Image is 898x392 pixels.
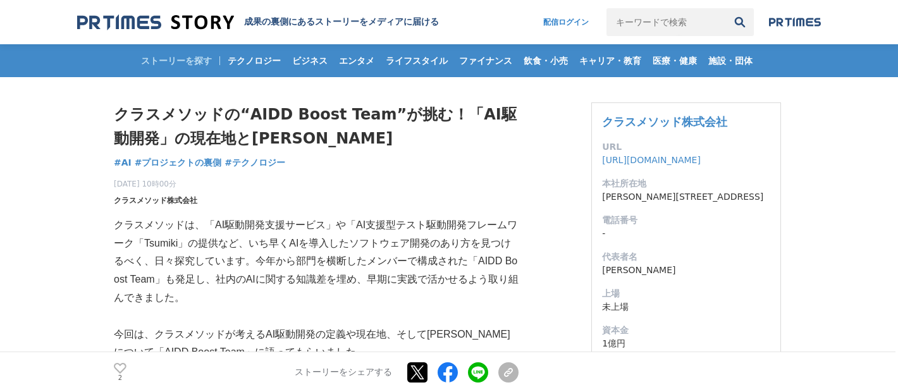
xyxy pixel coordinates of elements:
[381,44,453,77] a: ライフスタイル
[602,250,770,264] dt: 代表者名
[602,115,727,128] a: クラスメソッド株式会社
[703,44,758,77] a: 施設・団体
[77,14,234,31] img: 成果の裏側にあるストーリーをメディアに届ける
[703,55,758,66] span: 施設・団体
[519,55,573,66] span: 飲食・小売
[574,44,646,77] a: キャリア・教育
[114,195,197,206] a: クラスメソッド株式会社
[381,55,453,66] span: ライフスタイル
[602,324,770,337] dt: 資本金
[295,367,392,378] p: ストーリーをシェアする
[114,157,132,168] span: #AI
[114,326,519,362] p: 今回は、クラスメソッドが考えるAI駆動開発の定義や現在地、そして[PERSON_NAME]について「AIDD Boost Team」に語ってもらいました。
[135,157,222,168] span: #プロジェクトの裏側
[602,300,770,314] dd: 未上場
[602,190,770,204] dd: [PERSON_NAME][STREET_ADDRESS]
[602,264,770,277] dd: [PERSON_NAME]
[334,55,379,66] span: エンタメ
[135,156,222,169] a: #プロジェクトの裏側
[602,337,770,350] dd: 1億円
[223,55,286,66] span: テクノロジー
[114,156,132,169] a: #AI
[519,44,573,77] a: 飲食・小売
[531,8,601,36] a: 配信ログイン
[114,216,519,307] p: クラスメソッドは、「AI駆動開発支援サービス」や「AI支援型テスト駆動開発フレームワーク「Tsumiki」の提供など、いち早くAIを導入したソフトウェア開発のあり方を見つけるべく、日々探究してい...
[334,44,379,77] a: エンタメ
[287,44,333,77] a: ビジネス
[602,227,770,240] dd: -
[602,177,770,190] dt: 本社所在地
[648,44,702,77] a: 医療・健康
[454,55,517,66] span: ファイナンス
[769,17,821,27] img: prtimes
[574,55,646,66] span: キャリア・教育
[648,55,702,66] span: 医療・健康
[602,155,701,165] a: [URL][DOMAIN_NAME]
[454,44,517,77] a: ファイナンス
[225,157,285,168] span: #テクノロジー
[606,8,726,36] input: キーワードで検索
[602,287,770,300] dt: 上場
[602,214,770,227] dt: 電話番号
[726,8,754,36] button: 検索
[114,102,519,151] h1: クラスメソッドの“AIDD Boost Team”が挑む！「AI駆動開発」の現在地と[PERSON_NAME]
[244,16,439,28] h2: 成果の裏側にあるストーリーをメディアに届ける
[114,375,126,381] p: 2
[287,55,333,66] span: ビジネス
[114,178,197,190] span: [DATE] 10時00分
[77,14,439,31] a: 成果の裏側にあるストーリーをメディアに届ける 成果の裏側にあるストーリーをメディアに届ける
[223,44,286,77] a: テクノロジー
[602,140,770,154] dt: URL
[225,156,285,169] a: #テクノロジー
